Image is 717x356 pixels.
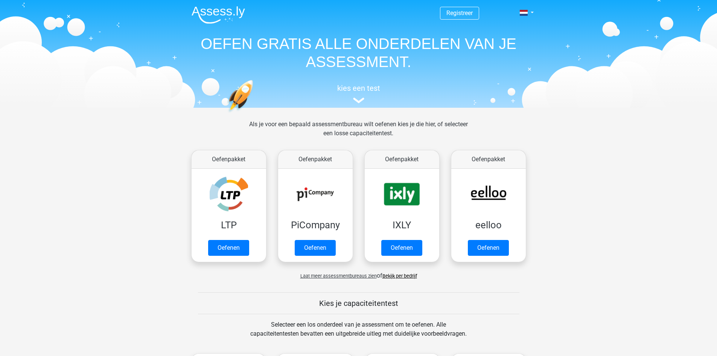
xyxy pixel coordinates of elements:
[198,299,519,308] h5: Kies je capaciteitentest
[353,98,364,103] img: assessment
[446,9,473,17] a: Registreer
[186,265,532,280] div: of
[227,80,282,148] img: oefenen
[468,240,509,256] a: Oefenen
[300,273,377,279] span: Laat meer assessmentbureaus zien
[186,84,532,93] h5: kies een test
[192,6,245,24] img: Assessly
[382,273,417,279] a: Bekijk per bedrijf
[186,84,532,104] a: kies een test
[186,35,532,71] h1: OEFEN GRATIS ALLE ONDERDELEN VAN JE ASSESSMENT.
[243,320,474,347] div: Selecteer een los onderdeel van je assessment om te oefenen. Alle capaciteitentesten bevatten een...
[243,120,474,147] div: Als je voor een bepaald assessmentbureau wilt oefenen kies je die hier, of selecteer een losse ca...
[381,240,422,256] a: Oefenen
[208,240,249,256] a: Oefenen
[295,240,336,256] a: Oefenen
